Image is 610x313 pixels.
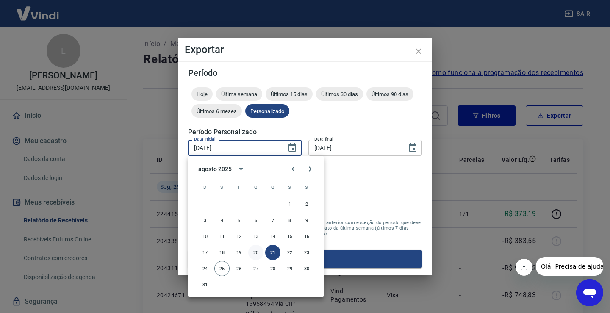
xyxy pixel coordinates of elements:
button: 22 [282,245,297,260]
button: 15 [282,229,297,244]
span: quinta-feira [265,179,280,196]
span: Últimos 6 meses [191,108,242,114]
div: Últimos 6 meses [191,104,242,118]
button: 14 [265,229,280,244]
div: Últimos 90 dias [366,87,413,101]
button: 10 [197,229,213,244]
span: Olá! Precisa de ajuda? [5,6,71,13]
button: 18 [214,245,230,260]
div: Última semana [216,87,262,101]
span: Últimos 90 dias [366,91,413,97]
button: 17 [197,245,213,260]
button: calendar view is open, switch to year view [234,162,248,176]
div: Hoje [191,87,213,101]
button: 16 [299,229,314,244]
button: 19 [231,245,247,260]
button: close [408,41,429,61]
iframe: Fechar mensagem [516,259,532,276]
button: 11 [214,229,230,244]
button: 5 [231,213,247,228]
div: agosto 2025 [198,165,231,174]
button: 21 [265,245,280,260]
button: Choose date, selected date is 25 de ago de 2025 [404,139,421,156]
button: 4 [214,213,230,228]
button: 28 [265,261,280,276]
button: 9 [299,213,314,228]
label: Data final [314,136,333,142]
div: Últimos 15 dias [266,87,313,101]
span: terça-feira [231,179,247,196]
button: 12 [231,229,247,244]
span: Últimos 15 dias [266,91,313,97]
button: Previous month [285,161,302,177]
button: 8 [282,213,297,228]
button: 29 [282,261,297,276]
input: DD/MM/YYYY [188,140,280,155]
button: Next month [302,161,319,177]
button: 25 [214,261,230,276]
span: domingo [197,179,213,196]
span: segunda-feira [214,179,230,196]
h4: Exportar [185,44,425,55]
span: Últimos 30 dias [316,91,363,97]
span: quarta-feira [248,179,263,196]
h5: Período [188,69,422,77]
button: 26 [231,261,247,276]
button: 23 [299,245,314,260]
span: sexta-feira [282,179,297,196]
div: Últimos 30 dias [316,87,363,101]
button: 2 [299,197,314,212]
iframe: Botão para abrir a janela de mensagens [576,279,603,306]
button: 24 [197,261,213,276]
button: Choose date, selected date is 21 de ago de 2025 [284,139,301,156]
input: DD/MM/YYYY [308,140,401,155]
span: Hoje [191,91,213,97]
button: 27 [248,261,263,276]
button: 20 [248,245,263,260]
label: Data inicial [194,136,216,142]
div: Personalizado [245,104,289,118]
button: 7 [265,213,280,228]
span: Última semana [216,91,262,97]
span: Personalizado [245,108,289,114]
iframe: Mensagem da empresa [536,257,603,276]
span: sábado [299,179,314,196]
button: 13 [248,229,263,244]
button: 30 [299,261,314,276]
h5: Período Personalizado [188,128,422,136]
button: 6 [248,213,263,228]
button: 3 [197,213,213,228]
button: 1 [282,197,297,212]
button: 31 [197,277,213,292]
